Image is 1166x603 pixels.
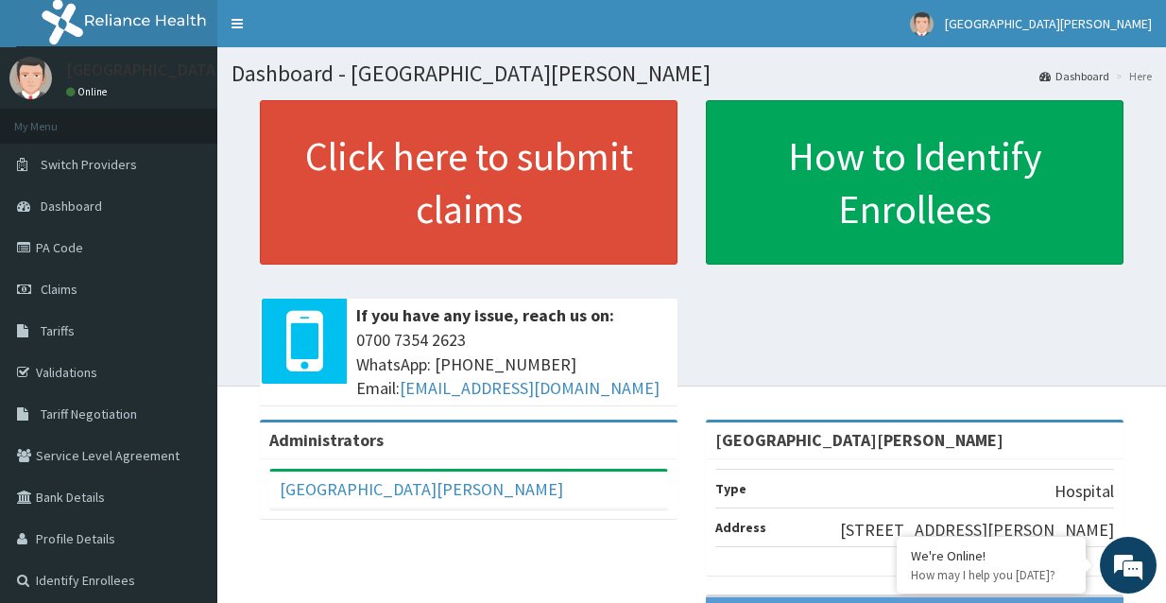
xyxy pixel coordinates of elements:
p: [STREET_ADDRESS][PERSON_NAME] [840,518,1114,543]
a: Dashboard [1039,68,1109,84]
a: [GEOGRAPHIC_DATA][PERSON_NAME] [280,478,563,500]
div: We're Online! [911,547,1072,564]
b: If you have any issue, reach us on: [356,304,614,326]
strong: [GEOGRAPHIC_DATA][PERSON_NAME] [715,429,1003,451]
span: Tariffs [41,322,75,339]
a: [EMAIL_ADDRESS][DOMAIN_NAME] [400,377,660,399]
p: Hospital [1055,479,1114,504]
span: Switch Providers [41,156,137,173]
p: How may I help you today? [911,567,1072,583]
img: User Image [9,57,52,99]
a: Click here to submit claims [260,100,677,265]
span: Dashboard [41,198,102,215]
b: Administrators [269,429,384,451]
a: Online [66,85,111,98]
li: Here [1111,68,1152,84]
span: Claims [41,281,77,298]
b: Type [715,480,746,497]
b: Address [715,519,766,536]
span: [GEOGRAPHIC_DATA][PERSON_NAME] [945,15,1152,32]
h1: Dashboard - [GEOGRAPHIC_DATA][PERSON_NAME] [231,61,1152,86]
span: Tariff Negotiation [41,405,137,422]
p: [GEOGRAPHIC_DATA][PERSON_NAME] [66,61,346,78]
img: User Image [910,12,934,36]
a: How to Identify Enrollees [706,100,1123,265]
span: 0700 7354 2623 WhatsApp: [PHONE_NUMBER] Email: [356,328,668,401]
